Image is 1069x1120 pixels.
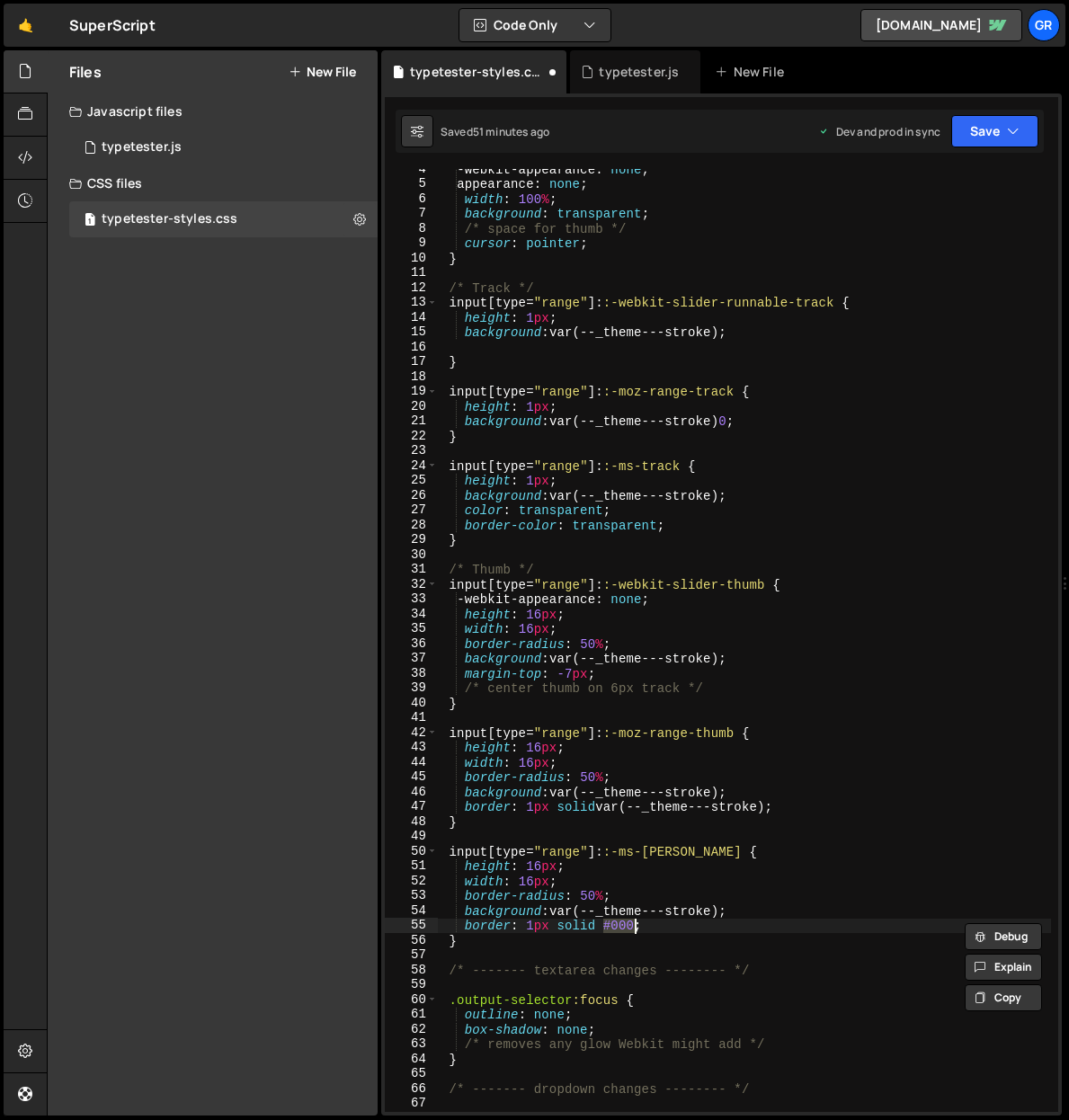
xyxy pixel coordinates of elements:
div: 48 [385,814,438,830]
div: 67 [385,1096,438,1111]
div: 46 [385,785,438,800]
div: 25 [385,473,438,488]
div: 57 [385,947,438,963]
div: 24 [385,458,438,474]
div: 28 [385,518,438,533]
span: 1 [85,214,95,228]
div: 18 [385,369,438,385]
div: 37 [385,651,438,666]
div: 19 [385,384,438,399]
div: 27 [385,502,438,518]
a: [DOMAIN_NAME] [860,9,1022,41]
div: 13 [385,295,438,310]
div: 53 [385,888,438,903]
button: Code Only [459,9,610,41]
div: 35 [385,621,438,636]
div: Javascript files [48,93,378,129]
div: 54 [385,903,438,919]
h2: Files [69,62,102,82]
div: 32 [385,577,438,592]
button: Explain [965,954,1042,981]
div: typetester.js [599,63,679,81]
div: 22 [385,429,438,444]
div: 14 [385,310,438,325]
div: 34 [385,607,438,622]
div: 10 [385,251,438,266]
div: 47 [385,799,438,814]
div: 59 [385,977,438,992]
div: 38 [385,666,438,681]
div: 55 [385,918,438,933]
div: Saved [441,124,549,139]
div: 41 [385,710,438,725]
div: 36 [385,636,438,652]
div: 42 [385,725,438,741]
div: New File [715,63,790,81]
div: 26 [385,488,438,503]
div: CSS files [48,165,378,201]
div: 49 [385,829,438,844]
div: 39 [385,680,438,696]
button: Save [951,115,1038,147]
div: 8 [385,221,438,236]
div: 17017/47137.css [69,201,378,237]
a: 🤙 [4,4,48,47]
div: 7 [385,206,438,221]
button: Debug [965,923,1042,950]
div: 64 [385,1052,438,1067]
div: typetester.js [69,129,378,165]
div: Dev and prod in sync [818,124,940,139]
div: 5 [385,176,438,191]
div: 61 [385,1007,438,1022]
div: typetester.js [102,139,182,156]
div: 17 [385,354,438,369]
div: typetester-styles.css [102,211,237,227]
div: 63 [385,1036,438,1052]
button: New File [289,65,356,79]
div: 50 [385,844,438,859]
div: 20 [385,399,438,414]
div: typetester-styles.css [410,63,545,81]
div: 51 [385,858,438,874]
div: 44 [385,755,438,770]
div: 65 [385,1066,438,1081]
a: Gr [1028,9,1060,41]
div: 52 [385,874,438,889]
div: 30 [385,547,438,563]
div: 21 [385,413,438,429]
div: 6 [385,191,438,207]
div: 51 minutes ago [473,124,549,139]
div: 4 [385,162,438,177]
div: 31 [385,562,438,577]
button: Copy [965,984,1042,1011]
div: 40 [385,696,438,711]
div: 45 [385,769,438,785]
div: 16 [385,340,438,355]
div: 66 [385,1081,438,1097]
div: 56 [385,933,438,948]
div: 60 [385,992,438,1008]
div: 12 [385,280,438,296]
div: 15 [385,324,438,340]
div: 23 [385,443,438,458]
div: 62 [385,1022,438,1037]
div: 43 [385,740,438,755]
div: 9 [385,236,438,251]
div: 33 [385,591,438,607]
div: 11 [385,265,438,280]
div: 58 [385,963,438,978]
div: 29 [385,532,438,547]
div: SuperScript [69,14,156,36]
